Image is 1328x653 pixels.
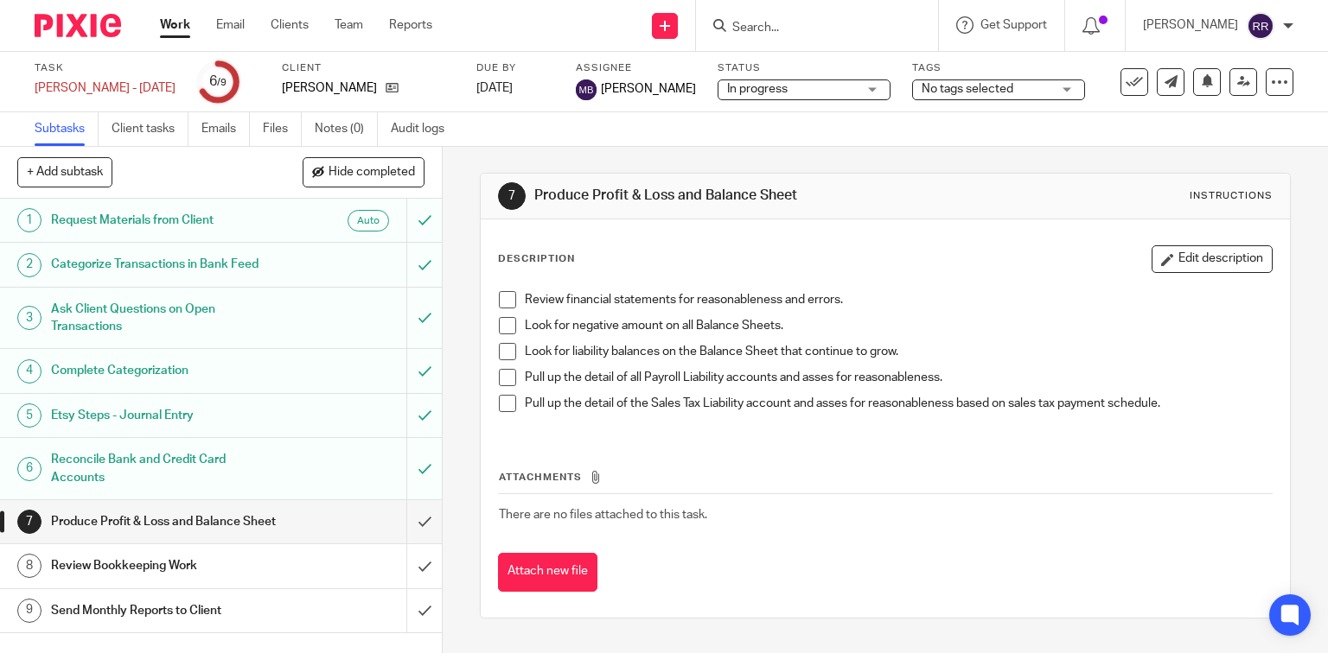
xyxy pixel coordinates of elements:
[499,472,582,482] span: Attachments
[498,553,597,592] button: Attach new file
[348,210,389,231] div: Auto
[271,16,309,34] a: Clients
[112,112,188,146] a: Client tasks
[209,72,227,92] div: 6
[499,509,707,521] span: There are no files attached to this task.
[389,16,432,34] a: Reports
[216,16,245,34] a: Email
[576,79,597,100] img: svg%3E
[525,369,1273,386] p: Pull up the detail of all Payroll Liability accounts and asses for reasonableness.
[525,291,1273,308] p: Review financial statements for reasonableness and errors.
[201,112,250,146] a: Emails
[912,61,1085,75] label: Tags
[17,306,41,330] div: 3
[35,79,176,97] div: Jane - Aug 2025
[263,112,302,146] a: Files
[160,16,190,34] a: Work
[922,83,1013,95] span: No tags selected
[17,403,41,428] div: 5
[51,296,277,340] h1: Ask Client Questions on Open Transactions
[17,599,41,623] div: 9
[476,61,554,75] label: Due by
[35,61,176,75] label: Task
[17,157,112,187] button: + Add subtask
[51,358,277,384] h1: Complete Categorization
[51,598,277,624] h1: Send Monthly Reports to Client
[498,252,575,266] p: Description
[525,317,1273,334] p: Look for negative amount on all Balance Sheets.
[17,457,41,481] div: 6
[476,82,513,94] span: [DATE]
[525,343,1273,360] p: Look for liability balances on the Balance Sheet that continue to grow.
[51,447,277,491] h1: Reconcile Bank and Credit Card Accounts
[1143,16,1238,34] p: [PERSON_NAME]
[525,395,1273,412] p: Pull up the detail of the Sales Tax Liability account and asses for reasonableness based on sales...
[1190,189,1273,203] div: Instructions
[17,554,41,578] div: 8
[35,112,99,146] a: Subtasks
[51,207,277,233] h1: Request Materials from Client
[35,79,176,97] div: [PERSON_NAME] - [DATE]
[51,403,277,428] h1: Etsy Steps - Journal Entry
[498,182,526,210] div: 7
[731,21,886,36] input: Search
[17,510,41,534] div: 7
[17,359,41,384] div: 4
[51,251,277,277] h1: Categorize Transactions in Bank Feed
[282,61,455,75] label: Client
[329,166,415,180] span: Hide completed
[282,79,377,97] p: [PERSON_NAME]
[727,83,788,95] span: In progress
[51,553,277,579] h1: Review Bookkeeping Work
[1152,245,1273,273] button: Edit description
[217,78,227,87] small: /9
[601,80,696,98] span: [PERSON_NAME]
[35,14,121,37] img: Pixie
[391,112,457,146] a: Audit logs
[51,509,277,535] h1: Produce Profit & Loss and Balance Sheet
[576,61,696,75] label: Assignee
[303,157,425,187] button: Hide completed
[17,208,41,232] div: 1
[315,112,378,146] a: Notes (0)
[335,16,363,34] a: Team
[980,19,1047,31] span: Get Support
[1247,12,1274,40] img: svg%3E
[718,61,891,75] label: Status
[17,253,41,277] div: 2
[534,187,922,205] h1: Produce Profit & Loss and Balance Sheet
